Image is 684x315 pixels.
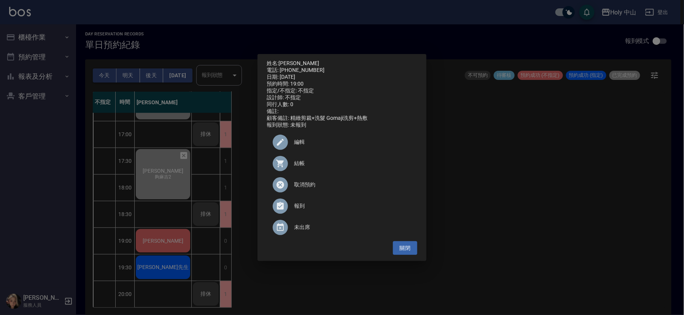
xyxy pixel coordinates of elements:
[278,60,319,66] a: [PERSON_NAME]
[267,87,417,94] div: 指定/不指定: 不指定
[267,153,417,174] a: 結帳
[294,181,411,189] span: 取消預約
[267,196,417,217] div: 報到
[267,132,417,153] div: 編輯
[267,174,417,196] div: 取消預約
[267,60,417,67] p: 姓名:
[267,74,417,81] div: 日期: [DATE]
[267,94,417,101] div: 設計師: 不指定
[267,101,417,108] div: 同行人數: 0
[267,217,417,238] div: 未出席
[294,138,411,146] span: 編輯
[267,115,417,122] div: 顧客備註: 精緻剪裁+洗髮 Gomaji洗剪+熱敷
[294,202,411,210] span: 報到
[267,122,417,129] div: 報到狀態: 未報到
[267,81,417,87] div: 預約時間: 19:00
[294,223,411,231] span: 未出席
[294,159,411,167] span: 結帳
[267,108,417,115] div: 備註:
[393,241,417,255] button: 關閉
[267,67,417,74] div: 電話: [PHONE_NUMBER]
